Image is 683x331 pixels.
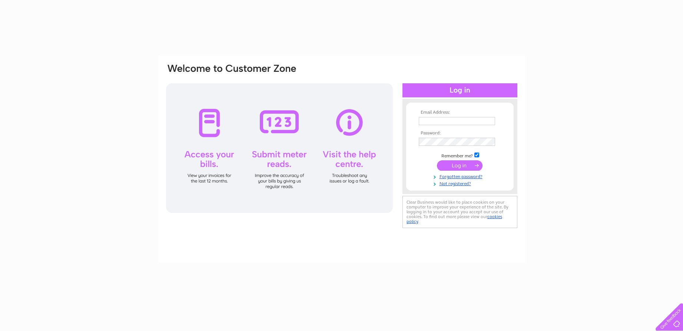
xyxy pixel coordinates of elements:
a: Not registered? [419,180,503,187]
a: cookies policy [407,214,502,224]
input: Submit [437,160,483,171]
a: Forgotten password? [419,173,503,180]
div: Clear Business would like to place cookies on your computer to improve your experience of the sit... [402,196,517,228]
th: Email Address: [417,110,503,115]
th: Password: [417,131,503,136]
td: Remember me? [417,151,503,159]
